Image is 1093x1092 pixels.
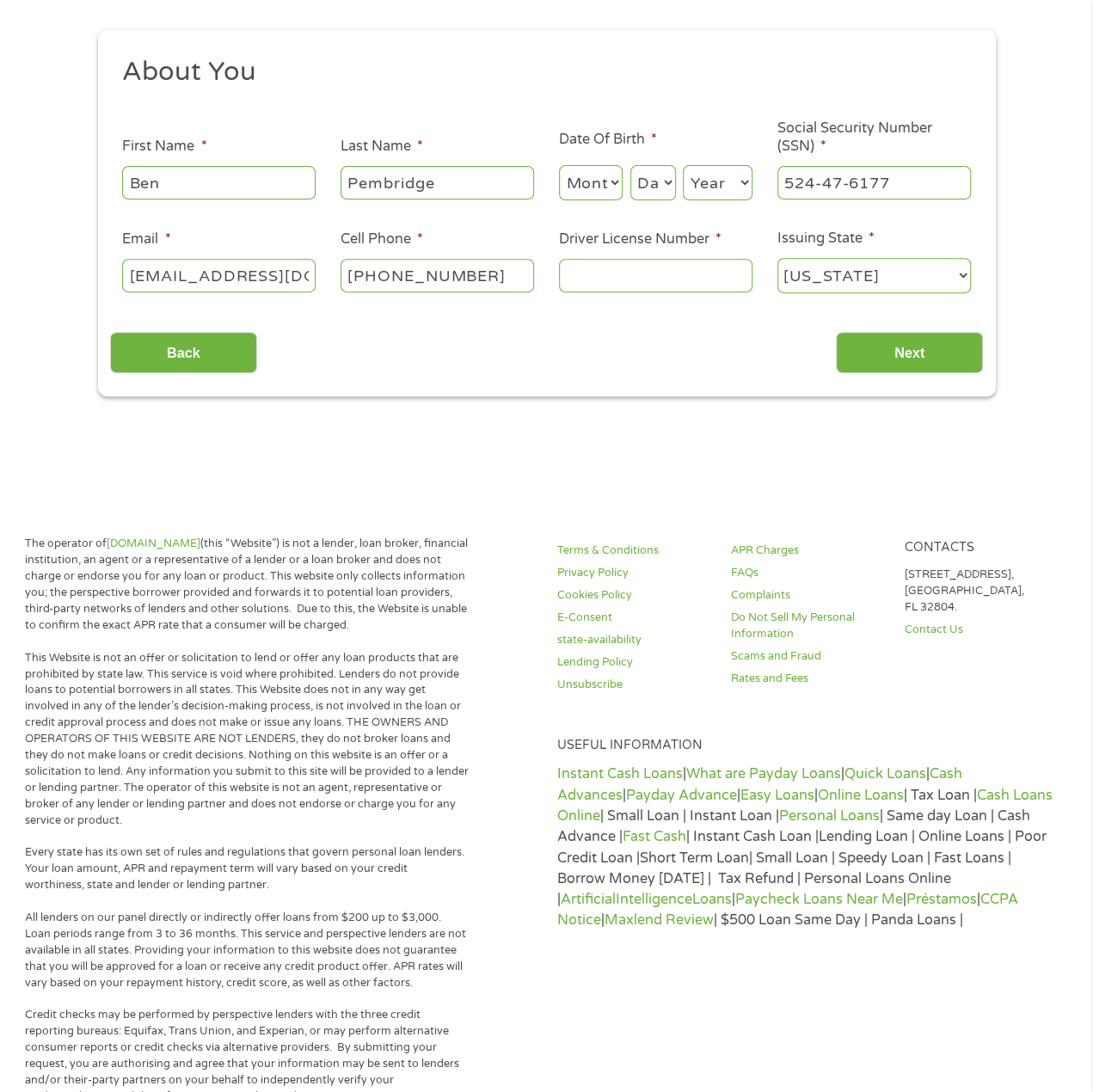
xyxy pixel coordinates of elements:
p: [STREET_ADDRESS], [GEOGRAPHIC_DATA], FL 32804. [905,567,1058,616]
a: [DOMAIN_NAME] [107,537,200,550]
a: Fast Cash [623,828,686,845]
a: Terms & Conditions [557,543,710,559]
a: Unsubscribe [557,677,710,693]
a: Scams and Fraud [731,648,884,665]
a: Artificial [561,891,616,908]
a: Cash Advances [557,765,962,803]
a: APR Charges [731,543,884,559]
label: Date Of Birth [559,131,657,149]
label: Social Security Number (SSN) [777,120,971,156]
a: Complaints [731,587,884,604]
a: Personal Loans [779,807,880,825]
input: John [122,166,316,199]
h2: About You [122,55,958,89]
a: Loans [692,891,732,908]
a: state-availability [557,632,710,648]
h4: Contacts [905,540,1058,556]
input: (541) 754-3010 [341,259,534,291]
a: Payday Advance [626,787,737,804]
a: Intelligence [616,891,692,908]
a: Cash Loans Online [557,787,1053,825]
p: All lenders on our panel directly or indirectly offer loans from $200 up to $3,000. Loan periods ... [25,910,470,991]
p: The operator of (this “Website”) is not a lender, loan broker, financial institution, an agent or... [25,536,470,633]
a: FAQs [731,565,884,581]
a: Lending Policy [557,654,710,671]
a: What are Payday Loans [686,765,841,782]
p: | | | | | | | Tax Loan | | Small Loan | Instant Loan | | Same day Loan | Cash Advance | | Instant... [557,764,1058,930]
a: Privacy Policy [557,565,710,581]
label: Issuing State [777,230,875,248]
label: First Name [122,138,206,156]
a: Paycheck Loans Near Me [735,891,903,908]
a: Online Loans [818,787,904,804]
a: Quick Loans [844,765,926,782]
a: E-Consent [557,610,710,626]
a: Cookies Policy [557,587,710,604]
input: Next [836,332,983,374]
h4: Useful Information [557,738,1058,754]
a: Contact Us [905,622,1058,638]
a: Rates and Fees [731,671,884,687]
a: Préstamos [906,891,977,908]
label: Driver License Number [559,230,722,248]
label: Cell Phone [341,230,423,248]
p: This Website is not an offer or solicitation to lend or offer any loan products that are prohibit... [25,650,470,829]
input: Back [110,332,257,374]
label: Last Name [341,138,423,156]
a: Instant Cash Loans [557,765,683,782]
input: john@gmail.com [122,259,316,291]
input: Smith [341,166,534,199]
input: 078-05-1120 [777,166,971,199]
a: Easy Loans [740,787,814,804]
label: Email [122,230,170,248]
a: Maxlend Review [605,911,714,929]
p: Every state has its own set of rules and regulations that govern personal loan lenders. Your loan... [25,844,470,893]
a: Do Not Sell My Personal Information [731,610,884,642]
